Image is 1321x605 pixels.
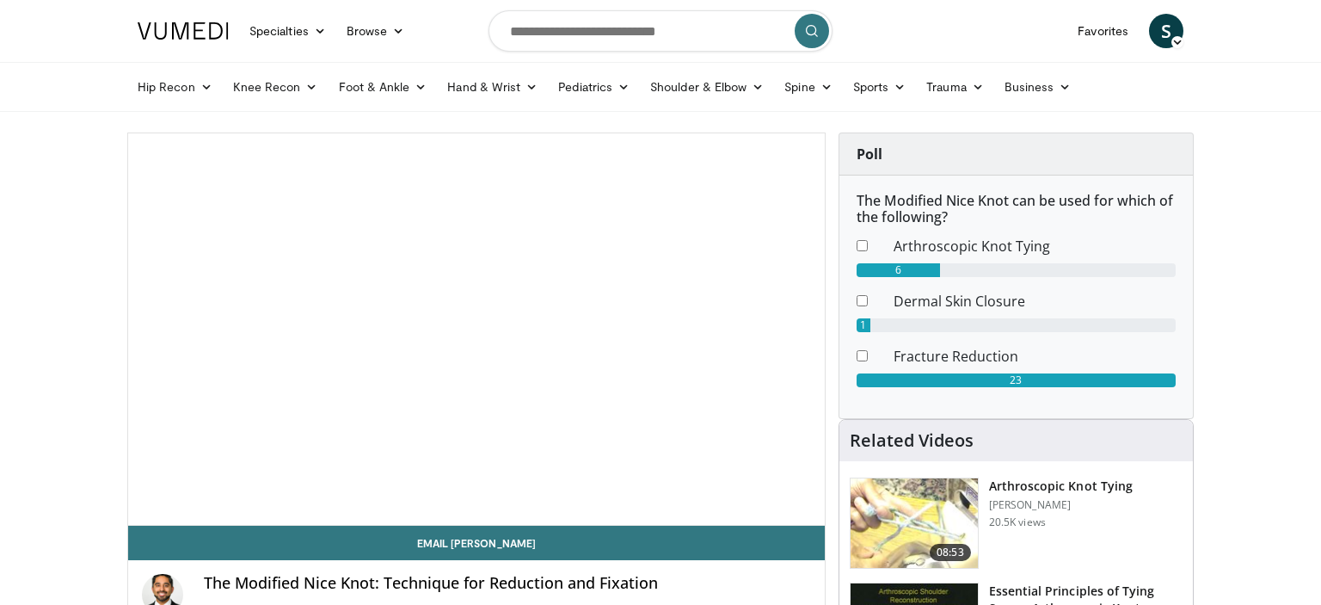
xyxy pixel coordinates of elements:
[1149,14,1183,48] a: S
[336,14,415,48] a: Browse
[851,478,978,568] img: 286858_0000_1.png.150x105_q85_crop-smart_upscale.jpg
[857,263,940,277] div: 6
[127,70,223,104] a: Hip Recon
[774,70,842,104] a: Spine
[857,193,1176,225] h6: The Modified Nice Knot can be used for which of the following?
[1067,14,1139,48] a: Favorites
[881,291,1189,312] dd: Dermal Skin Closure
[488,10,833,52] input: Search topics, interventions
[994,70,1082,104] a: Business
[843,70,917,104] a: Sports
[239,14,336,48] a: Specialties
[989,498,1133,512] p: [PERSON_NAME]
[857,373,1176,387] div: 23
[930,544,971,561] span: 08:53
[138,22,229,40] img: VuMedi Logo
[916,70,994,104] a: Trauma
[640,70,774,104] a: Shoulder & Elbow
[857,145,882,164] strong: Poll
[548,70,640,104] a: Pediatrics
[881,346,1189,367] dd: Fracture Reduction
[881,236,1189,256] dd: Arthroscopic Knot Tying
[850,478,1183,569] a: 08:53 Arthroscopic Knot Tying [PERSON_NAME] 20.5K views
[989,515,1046,529] p: 20.5K views
[329,70,438,104] a: Foot & Ankle
[989,478,1133,495] h3: Arthroscopic Knot Tying
[850,430,974,451] h4: Related Videos
[204,574,811,593] h4: The Modified Nice Knot: Technique for Reduction and Fixation
[437,70,548,104] a: Hand & Wrist
[857,318,870,332] div: 1
[128,526,825,560] a: Email [PERSON_NAME]
[223,70,329,104] a: Knee Recon
[128,133,825,526] video-js: Video Player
